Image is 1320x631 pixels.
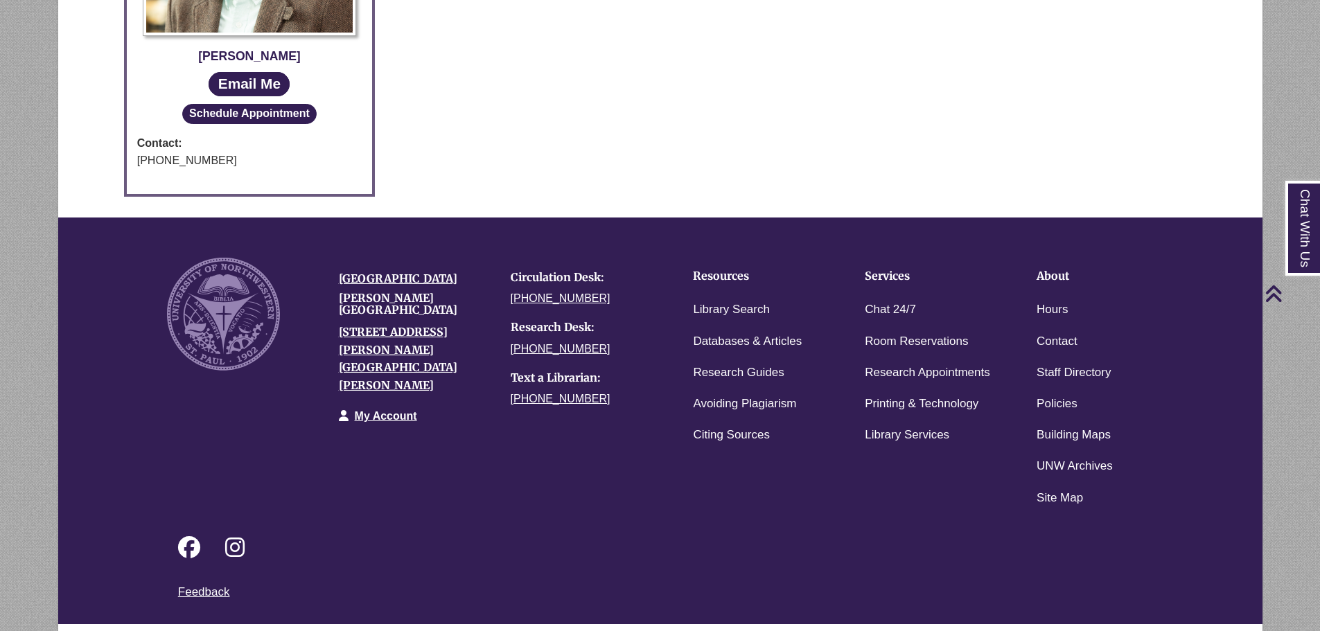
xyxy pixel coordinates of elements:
div: [PHONE_NUMBER] [137,152,362,170]
a: Policies [1037,394,1077,414]
a: Avoiding Plagiarism [693,394,796,414]
a: Printing & Technology [865,394,978,414]
a: Citing Sources [693,425,770,445]
h4: Circulation Desk: [511,272,662,284]
h4: Research Desk: [511,321,662,334]
a: Email Me [209,72,290,96]
a: [PHONE_NUMBER] [511,393,610,405]
img: UNW seal [167,258,280,371]
a: [PHONE_NUMBER] [511,292,610,304]
a: [PHONE_NUMBER] [511,343,610,355]
i: Follow on Facebook [178,536,200,558]
a: [STREET_ADDRESS][PERSON_NAME][GEOGRAPHIC_DATA][PERSON_NAME] [339,325,457,392]
h4: [PERSON_NAME][GEOGRAPHIC_DATA] [339,292,490,317]
i: Follow on Instagram [225,536,245,558]
div: [PERSON_NAME] [137,46,362,66]
a: My Account [355,410,417,422]
a: Contact [1037,332,1077,352]
a: Research Appointments [865,363,990,383]
strong: Contact: [137,134,362,152]
a: Library Search [693,300,770,320]
h4: About [1037,270,1165,283]
a: Databases & Articles [693,332,802,352]
h4: Services [865,270,994,283]
a: Chat 24/7 [865,300,916,320]
a: Staff Directory [1037,363,1111,383]
a: Hours [1037,300,1068,320]
a: Site Map [1037,488,1083,508]
a: Feedback [178,585,230,598]
a: Research Guides [693,363,784,383]
h4: Resources [693,270,822,283]
a: Back to Top [1265,284,1317,303]
button: Schedule Appointment [182,104,317,123]
a: Building Maps [1037,425,1111,445]
a: Room Reservations [865,332,968,352]
a: [GEOGRAPHIC_DATA] [339,272,457,285]
a: Library Services [865,425,949,445]
a: UNW Archives [1037,456,1113,477]
h4: Text a Librarian: [511,372,662,384]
